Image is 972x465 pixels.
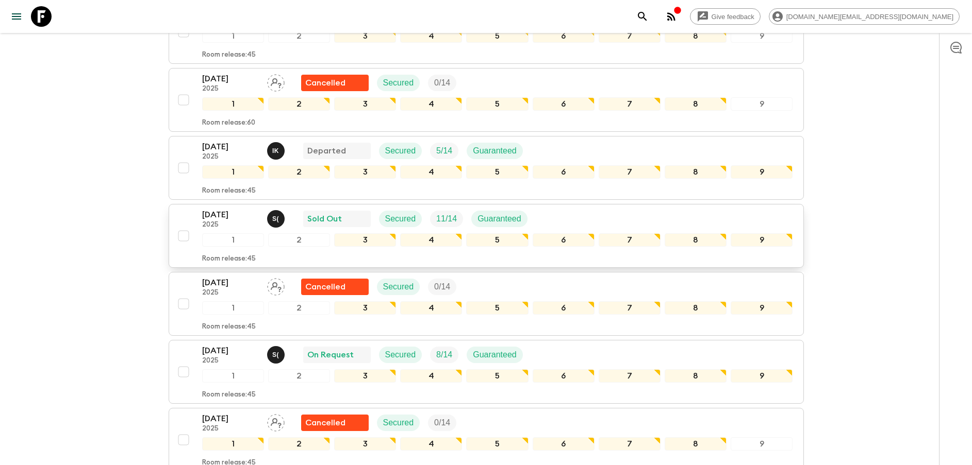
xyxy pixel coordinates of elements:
[385,145,416,157] p: Secured
[267,213,287,221] span: Shandy (Putu) Sandhi Astra Juniawan
[267,77,285,85] span: Assign pack leader
[268,233,330,247] div: 2
[377,415,420,431] div: Secured
[466,369,528,383] div: 5
[202,29,264,43] div: 1
[706,13,760,21] span: Give feedback
[533,97,595,111] div: 6
[202,119,255,127] p: Room release: 60
[400,233,462,247] div: 4
[301,279,369,295] div: Flash Pack cancellation
[334,437,396,451] div: 3
[665,437,727,451] div: 8
[599,301,661,315] div: 7
[169,68,804,132] button: [DATE]2025Assign pack leaderFlash Pack cancellationSecuredTrip Fill123456789Room release:60
[428,75,456,91] div: Trip Fill
[466,437,528,451] div: 5
[533,437,595,451] div: 6
[377,75,420,91] div: Secured
[334,165,396,179] div: 3
[430,347,458,363] div: Trip Fill
[466,301,528,315] div: 5
[202,323,256,331] p: Room release: 45
[202,345,259,357] p: [DATE]
[268,29,330,43] div: 2
[665,369,727,383] div: 8
[202,301,264,315] div: 1
[473,145,517,157] p: Guaranteed
[202,369,264,383] div: 1
[307,213,342,225] p: Sold Out
[377,279,420,295] div: Secured
[665,165,727,179] div: 8
[268,97,330,111] div: 2
[202,289,259,297] p: 2025
[202,425,259,433] p: 2025
[334,301,396,315] div: 3
[202,165,264,179] div: 1
[434,281,450,293] p: 0 / 14
[169,340,804,404] button: [DATE]2025Shandy (Putu) Sandhi Astra JuniawanOn RequestSecuredTrip FillGuaranteed123456789Room re...
[731,29,793,43] div: 9
[400,437,462,451] div: 4
[169,136,804,200] button: [DATE]2025I Komang PurnayasaDepartedSecuredTrip FillGuaranteed123456789Room release:45
[690,8,761,25] a: Give feedback
[301,415,369,431] div: Flash Pack cancellation
[301,75,369,91] div: Flash Pack cancellation
[477,213,521,225] p: Guaranteed
[268,301,330,315] div: 2
[267,145,287,153] span: I Komang Purnayasa
[434,417,450,429] p: 0 / 14
[202,233,264,247] div: 1
[379,211,422,227] div: Secured
[307,145,346,157] p: Departed
[202,153,259,161] p: 2025
[202,73,259,85] p: [DATE]
[430,211,463,227] div: Trip Fill
[202,209,259,221] p: [DATE]
[533,301,595,315] div: 6
[466,29,528,43] div: 5
[400,97,462,111] div: 4
[533,369,595,383] div: 6
[632,6,653,27] button: search adventures
[599,437,661,451] div: 7
[267,281,285,289] span: Assign pack leader
[268,165,330,179] div: 2
[400,369,462,383] div: 4
[169,272,804,336] button: [DATE]2025Assign pack leaderFlash Pack cancellationSecuredTrip Fill123456789Room release:45
[385,213,416,225] p: Secured
[466,233,528,247] div: 5
[599,369,661,383] div: 7
[473,349,517,361] p: Guaranteed
[731,165,793,179] div: 9
[434,77,450,89] p: 0 / 14
[202,357,259,365] p: 2025
[268,369,330,383] div: 2
[731,301,793,315] div: 9
[334,97,396,111] div: 3
[6,6,27,27] button: menu
[665,97,727,111] div: 8
[202,255,256,263] p: Room release: 45
[400,165,462,179] div: 4
[272,215,279,223] p: S (
[202,51,256,59] p: Room release: 45
[428,415,456,431] div: Trip Fill
[428,279,456,295] div: Trip Fill
[202,187,256,195] p: Room release: 45
[383,77,414,89] p: Secured
[466,165,528,179] div: 5
[334,233,396,247] div: 3
[202,85,259,93] p: 2025
[665,233,727,247] div: 8
[202,277,259,289] p: [DATE]
[268,437,330,451] div: 2
[533,233,595,247] div: 6
[305,77,345,89] p: Cancelled
[400,301,462,315] div: 4
[334,29,396,43] div: 3
[385,349,416,361] p: Secured
[599,97,661,111] div: 7
[665,301,727,315] div: 8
